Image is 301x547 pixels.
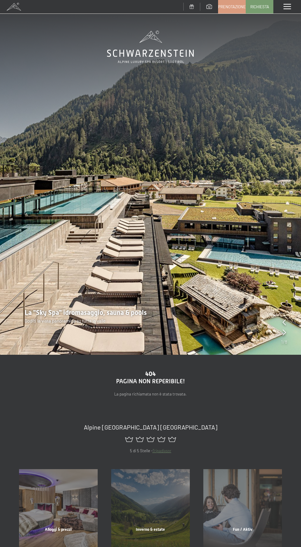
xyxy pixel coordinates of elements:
[25,391,276,397] p: La pagina richiamata non è stata trovata.
[25,318,106,323] span: Goditi la vista panoramica su tutta la valle
[218,0,245,13] a: Prenotazione
[84,423,217,431] span: Alpine [GEOGRAPHIC_DATA] [GEOGRAPHIC_DATA]
[25,309,147,316] span: La "Sky Spa" idromasaggio, sauna & pools
[233,527,252,532] span: Fun / Aktiv
[152,448,171,453] a: Tripadivsor
[145,370,156,377] span: 404
[246,0,273,13] a: Richiesta
[283,339,285,345] span: /
[218,4,246,10] span: Prenotazione
[25,448,276,454] p: 5 di 5 Stelle -
[45,527,72,532] span: Alloggi & prezzi
[285,339,287,345] span: 8
[281,339,283,345] span: 1
[250,4,269,10] span: Richiesta
[136,527,165,532] span: Inverno & estate
[116,377,185,385] span: PAGINA NON REPERIBILE!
